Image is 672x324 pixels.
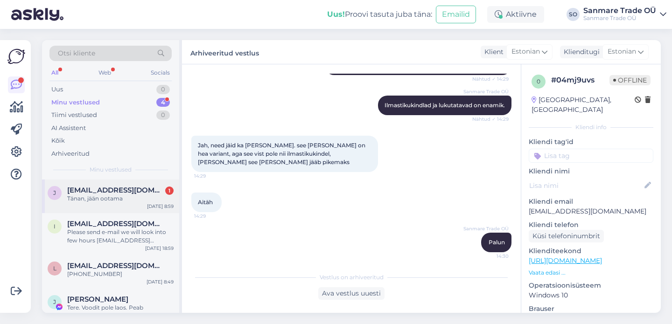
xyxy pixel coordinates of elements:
[529,137,653,147] p: Kliendi tag'id
[327,9,432,20] div: Proovi tasuta juba täna:
[67,186,164,194] span: jelenagafurova@gmail.com
[560,47,600,57] div: Klienditugi
[198,199,213,206] span: Aitäh
[67,228,174,245] div: Please send e-mail we will look into few hours [EMAIL_ADDRESS][DOMAIN_NAME]
[53,298,56,305] span: J
[49,67,60,79] div: All
[67,194,174,203] div: Tänan, jään ootama
[190,46,259,58] label: Arhiveeritud vestlus
[51,85,63,94] div: Uus
[529,149,653,163] input: Lisa tag
[529,256,602,265] a: [URL][DOMAIN_NAME]
[67,270,174,278] div: [PHONE_NUMBER]
[385,102,505,109] span: Ilmastikukindlad ja lukutatavad on enamik.
[320,273,384,282] span: Vestlus on arhiveeritud
[583,7,656,14] div: Sanmare Trade OÜ
[165,186,174,195] div: 1
[481,47,504,57] div: Klient
[529,230,604,242] div: Küsi telefoninumbrit
[463,88,509,95] span: Sanmare Trade OÜ
[511,47,540,57] span: Estonian
[529,269,653,277] p: Vaata edasi ...
[97,67,113,79] div: Web
[529,281,653,290] p: Operatsioonisüsteem
[67,220,164,228] span: ilyasw516@gmail.com
[194,172,229,179] span: 14:29
[67,262,164,270] span: lenchikshvudka@gmail.com
[489,239,505,246] span: Palun
[67,295,128,303] span: Jekaterina Dubinina
[156,85,170,94] div: 0
[529,180,643,191] input: Lisa nimi
[51,136,65,145] div: Kõik
[529,220,653,230] p: Kliendi telefon
[463,225,509,232] span: Sanmare Trade OÜ
[567,8,580,21] div: SO
[53,189,56,196] span: j
[609,75,651,85] span: Offline
[51,149,90,159] div: Arhiveeritud
[529,304,653,314] p: Brauser
[90,165,132,174] span: Minu vestlused
[608,47,636,57] span: Estonian
[529,290,653,300] p: Windows 10
[472,76,509,83] span: Nähtud ✓ 14:29
[58,48,95,58] span: Otsi kliente
[529,197,653,207] p: Kliendi email
[318,287,385,300] div: Ava vestlus uuesti
[51,124,86,133] div: AI Assistent
[583,14,656,22] div: Sanmare Trade OÜ
[529,246,653,256] p: Klienditeekond
[156,110,170,120] div: 0
[145,245,174,252] div: [DATE] 18:59
[156,98,170,107] div: 4
[7,48,25,65] img: Askly Logo
[67,303,174,320] div: Tere. Voodit pole laos. Peab valmistama.
[583,7,666,22] a: Sanmare Trade OÜSanmare Trade OÜ
[51,98,100,107] div: Minu vestlused
[529,207,653,216] p: [EMAIL_ADDRESS][DOMAIN_NAME]
[147,203,174,210] div: [DATE] 8:59
[472,116,509,123] span: Nähtud ✓ 14:29
[529,166,653,176] p: Kliendi nimi
[147,278,174,285] div: [DATE] 8:49
[436,6,476,23] button: Emailid
[194,213,229,220] span: 14:29
[327,10,345,19] b: Uus!
[53,265,56,272] span: l
[537,78,540,85] span: 0
[198,142,367,165] span: Jah, need jäid ka [PERSON_NAME]. see [PERSON_NAME] on hea variant, aga see vist pole nii ilmastik...
[149,67,172,79] div: Socials
[529,123,653,131] div: Kliendi info
[551,75,609,86] div: # 04mj9uvs
[487,6,544,23] div: Aktiivne
[54,223,56,230] span: i
[532,95,635,115] div: [GEOGRAPHIC_DATA], [GEOGRAPHIC_DATA]
[474,253,509,260] span: 14:30
[51,110,97,120] div: Tiimi vestlused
